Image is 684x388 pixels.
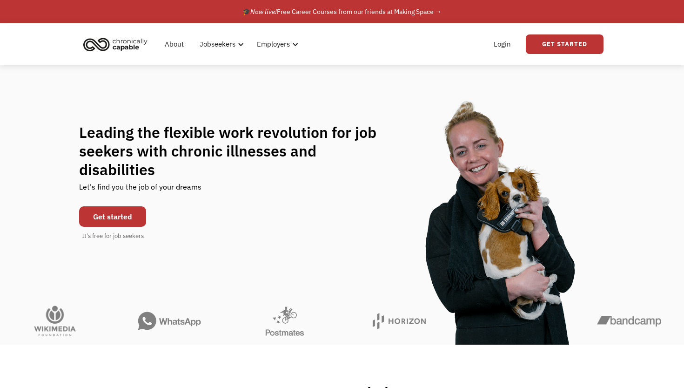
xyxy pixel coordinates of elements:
[79,206,146,227] a: Get started
[80,34,154,54] a: home
[488,29,516,59] a: Login
[250,7,277,16] em: Now live!
[79,123,395,179] h1: Leading the flexible work revolution for job seekers with chronic illnesses and disabilities
[82,231,144,241] div: It's free for job seekers
[194,29,247,59] div: Jobseekers
[200,39,235,50] div: Jobseekers
[79,179,201,202] div: Let's find you the job of your dreams
[242,6,442,17] div: 🎓 Free Career Courses from our friends at Making Space →
[251,29,301,59] div: Employers
[526,34,604,54] a: Get Started
[159,29,189,59] a: About
[80,34,150,54] img: Chronically Capable logo
[257,39,290,50] div: Employers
